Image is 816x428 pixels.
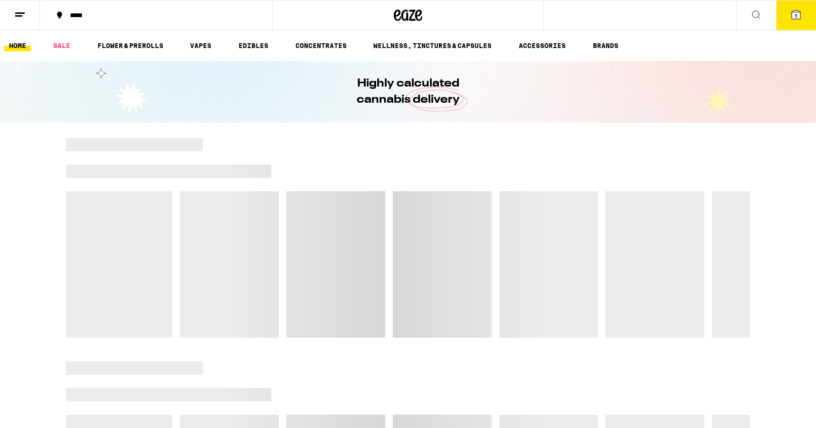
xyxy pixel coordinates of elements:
[776,0,816,30] button: 5
[4,40,31,51] a: HOME
[330,76,486,108] h1: Highly calculated cannabis delivery
[795,13,797,19] span: 5
[291,40,351,51] a: CONCENTRATES
[234,40,273,51] a: EDIBLES
[93,40,168,51] a: FLOWER & PREROLLS
[48,40,75,51] a: SALE
[185,40,216,51] a: VAPES
[369,40,496,51] a: WELLNESS, TINCTURES & CAPSULES
[514,40,570,51] a: ACCESSORIES
[588,40,623,51] button: BRANDS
